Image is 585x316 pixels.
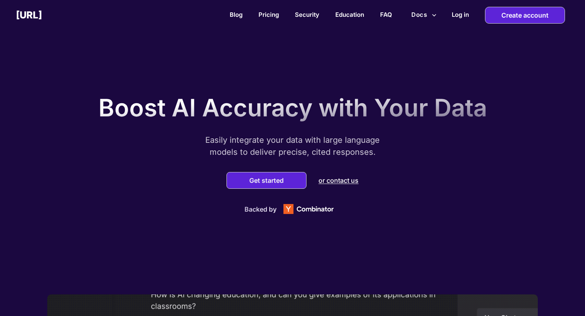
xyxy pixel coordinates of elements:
[319,176,359,184] p: or contact us
[452,11,469,18] h2: Log in
[258,11,279,18] a: Pricing
[192,134,393,158] p: Easily integrate your data with large language models to deliver precise, cited responses.
[276,200,341,219] img: Y Combinator logo
[247,176,286,184] button: Get started
[408,7,440,22] button: more
[295,11,319,18] a: Security
[230,11,242,18] a: Blog
[501,7,549,23] p: Create account
[380,11,392,18] a: FAQ
[335,11,364,18] a: Education
[98,93,487,122] p: Boost AI Accuracy with Your Data
[16,9,42,21] h2: [URL]
[244,205,276,213] p: Backed by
